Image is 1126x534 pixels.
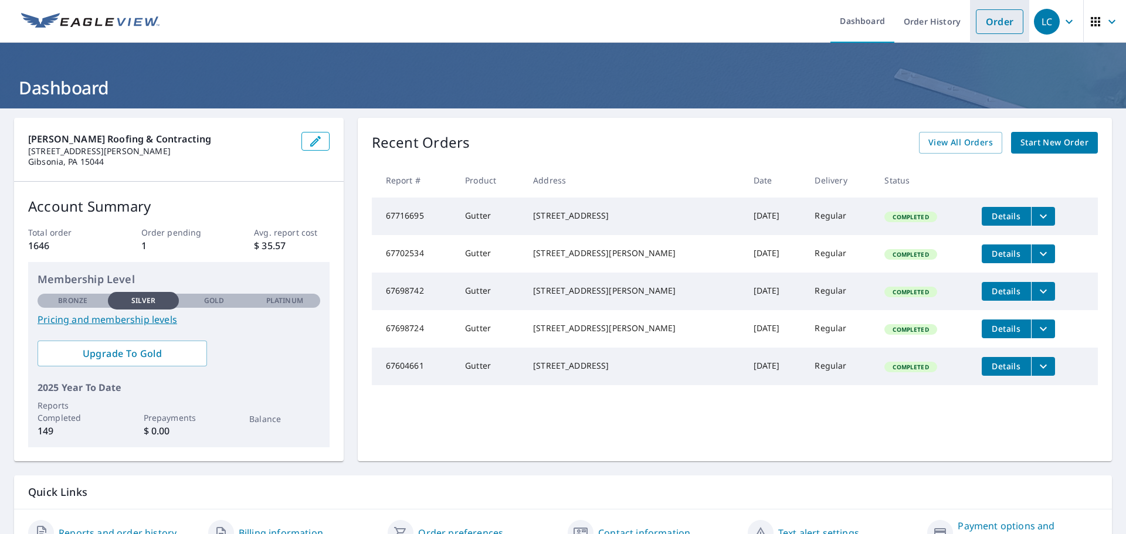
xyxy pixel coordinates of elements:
button: filesDropdownBtn-67716695 [1031,207,1055,226]
a: Pricing and membership levels [38,312,320,326]
span: Upgrade To Gold [47,347,198,360]
td: Regular [805,235,875,273]
th: Delivery [805,163,875,198]
span: View All Orders [928,135,993,150]
span: Details [989,323,1024,334]
button: detailsBtn-67604661 [982,357,1031,376]
td: 67716695 [372,198,456,235]
button: filesDropdownBtn-67698742 [1031,282,1055,301]
h1: Dashboard [14,76,1112,100]
button: detailsBtn-67698724 [982,319,1031,338]
td: Regular [805,348,875,385]
td: Regular [805,198,875,235]
button: detailsBtn-67698742 [982,282,1031,301]
button: filesDropdownBtn-67698724 [1031,319,1055,338]
td: [DATE] [744,198,806,235]
td: Regular [805,273,875,310]
td: 67698724 [372,310,456,348]
td: 67698742 [372,273,456,310]
p: Total order [28,226,103,239]
p: Recent Orders [372,132,470,154]
button: detailsBtn-67702534 [982,244,1031,263]
span: Completed [886,250,935,259]
p: Avg. report cost [254,226,329,239]
p: 149 [38,424,108,438]
span: Details [989,248,1024,259]
th: Status [875,163,972,198]
span: Completed [886,288,935,296]
button: filesDropdownBtn-67604661 [1031,357,1055,376]
td: [DATE] [744,273,806,310]
span: Completed [886,325,935,334]
span: Completed [886,363,935,371]
img: EV Logo [21,13,160,30]
p: Silver [131,295,156,306]
p: Order pending [141,226,216,239]
a: Upgrade To Gold [38,341,207,366]
th: Report # [372,163,456,198]
div: LC [1034,9,1060,35]
p: Bronze [58,295,87,306]
span: Completed [886,213,935,221]
th: Date [744,163,806,198]
p: 1 [141,239,216,253]
td: Gutter [456,273,524,310]
th: Address [524,163,744,198]
span: Details [989,360,1024,372]
p: $ 0.00 [144,424,214,438]
a: View All Orders [919,132,1002,154]
div: [STREET_ADDRESS] [533,210,735,222]
span: Details [989,210,1024,222]
td: 67604661 [372,348,456,385]
button: filesDropdownBtn-67702534 [1031,244,1055,263]
span: Start New Order [1020,135,1088,150]
p: Gold [204,295,224,306]
td: 67702534 [372,235,456,273]
p: Quick Links [28,485,1098,499]
td: [DATE] [744,310,806,348]
td: Gutter [456,310,524,348]
p: Account Summary [28,196,330,217]
td: [DATE] [744,235,806,273]
p: Prepayments [144,411,214,424]
a: Start New Order [1011,132,1098,154]
div: [STREET_ADDRESS][PERSON_NAME] [533,247,735,259]
td: Gutter [456,235,524,273]
p: Reports Completed [38,399,108,424]
span: Details [989,285,1024,297]
button: detailsBtn-67716695 [982,207,1031,226]
p: Gibsonia, PA 15044 [28,157,292,167]
a: Order [976,9,1023,34]
td: [DATE] [744,348,806,385]
td: Gutter [456,348,524,385]
div: [STREET_ADDRESS][PERSON_NAME] [533,285,735,297]
div: [STREET_ADDRESS] [533,360,735,372]
p: [PERSON_NAME] Roofing & Contracting [28,132,292,146]
p: Membership Level [38,271,320,287]
td: Gutter [456,198,524,235]
div: [STREET_ADDRESS][PERSON_NAME] [533,322,735,334]
p: 1646 [28,239,103,253]
th: Product [456,163,524,198]
p: $ 35.57 [254,239,329,253]
p: Platinum [266,295,303,306]
p: [STREET_ADDRESS][PERSON_NAME] [28,146,292,157]
p: Balance [249,413,320,425]
td: Regular [805,310,875,348]
p: 2025 Year To Date [38,380,320,394]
